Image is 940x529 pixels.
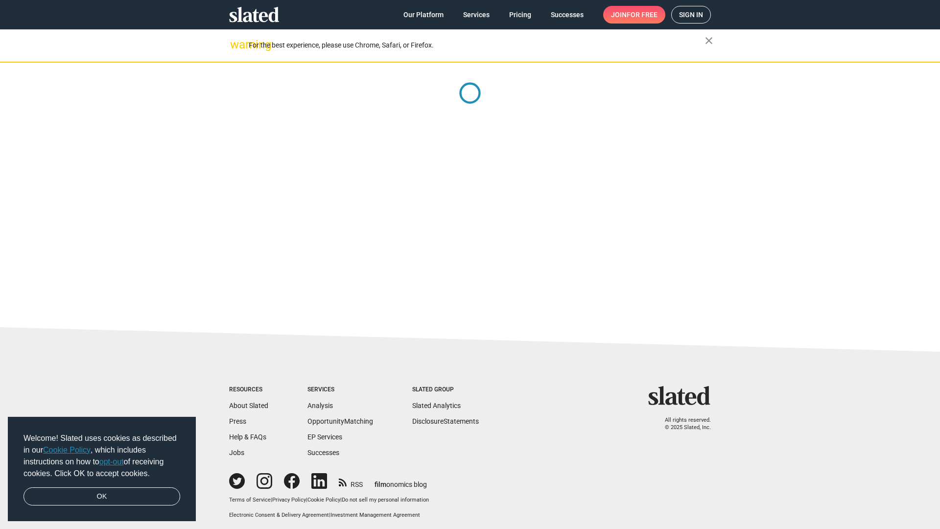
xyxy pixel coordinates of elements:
[43,446,91,454] a: Cookie Policy
[501,6,539,24] a: Pricing
[455,6,497,24] a: Services
[23,487,180,506] a: dismiss cookie message
[229,449,244,457] a: Jobs
[329,512,330,518] span: |
[271,497,272,503] span: |
[307,433,342,441] a: EP Services
[551,6,584,24] span: Successes
[403,6,444,24] span: Our Platform
[249,39,705,52] div: For the best experience, please use Chrome, Safari, or Firefox.
[412,417,479,425] a: DisclosureStatements
[627,6,658,24] span: for free
[229,433,266,441] a: Help & FAQs
[339,474,363,489] a: RSS
[229,512,329,518] a: Electronic Consent & Delivery Agreement
[330,512,420,518] a: Investment Management Agreement
[229,417,246,425] a: Press
[412,402,461,409] a: Slated Analytics
[412,386,479,394] div: Slated Group
[375,481,386,488] span: film
[671,6,711,24] a: Sign in
[272,497,306,503] a: Privacy Policy
[375,472,427,489] a: filmonomics blog
[99,457,124,466] a: opt-out
[463,6,490,24] span: Services
[23,433,180,480] span: Welcome! Slated uses cookies as described in our , which includes instructions on how to of recei...
[307,449,339,457] a: Successes
[307,402,333,409] a: Analysis
[342,497,429,504] button: Do not sell my personal information
[306,497,307,503] span: |
[396,6,451,24] a: Our Platform
[307,386,373,394] div: Services
[340,497,342,503] span: |
[8,417,196,522] div: cookieconsent
[229,402,268,409] a: About Slated
[229,497,271,503] a: Terms of Service
[307,497,340,503] a: Cookie Policy
[229,386,268,394] div: Resources
[230,39,242,50] mat-icon: warning
[509,6,531,24] span: Pricing
[603,6,665,24] a: Joinfor free
[679,6,703,23] span: Sign in
[543,6,591,24] a: Successes
[655,417,711,431] p: All rights reserved. © 2025 Slated, Inc.
[307,417,373,425] a: OpportunityMatching
[611,6,658,24] span: Join
[703,35,715,47] mat-icon: close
